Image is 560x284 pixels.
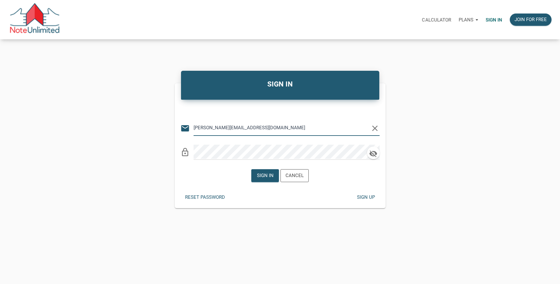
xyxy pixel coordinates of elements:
button: Join for free [510,14,552,26]
button: Plans [455,10,482,29]
button: Reset password [180,191,230,203]
h4: SIGN IN [186,79,375,90]
div: Sign in [257,172,274,179]
a: Join for free [506,10,555,30]
div: Cancel [285,172,304,179]
div: Join for free [515,16,547,23]
button: Sign in [251,169,279,182]
div: Sign up [357,194,375,201]
a: Sign in [482,10,506,30]
p: Sign in [486,17,502,23]
a: Plans [455,10,482,30]
i: email [180,124,190,133]
p: Calculator [422,17,451,23]
a: Calculator [418,10,455,30]
i: clear [370,124,380,133]
i: lock_outline [180,148,190,157]
button: Cancel [280,169,309,182]
img: NoteUnlimited [9,3,60,36]
div: Reset password [185,194,225,201]
p: Plans [459,17,473,23]
button: Sign up [352,191,380,203]
input: Email [194,121,370,135]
